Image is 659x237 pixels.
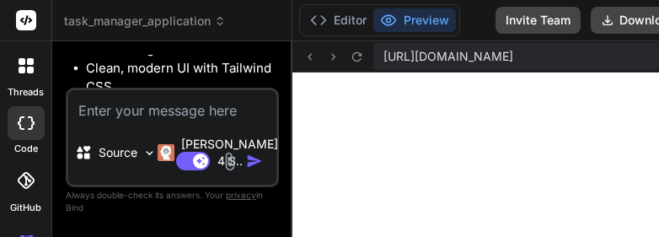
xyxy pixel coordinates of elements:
button: Editor [303,8,373,32]
label: code [14,142,38,156]
p: [PERSON_NAME] 4 S.. [181,136,278,170]
span: [URL][DOMAIN_NAME] [383,48,513,65]
button: Invite Team [496,7,581,34]
label: threads [8,85,44,100]
li: Clean, modern UI with Tailwind CSS [86,59,276,97]
button: Preview [373,8,456,32]
img: attachment [220,152,239,171]
img: Claude 4 Sonnet [158,144,174,161]
img: icon [246,153,263,170]
label: GitHub [10,201,41,215]
p: Source [99,144,137,161]
p: Always double-check its answers. Your in Bind [66,187,279,216]
span: privacy [226,190,256,200]
img: Pick Models [142,146,157,160]
span: task_manager_application [64,13,226,30]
